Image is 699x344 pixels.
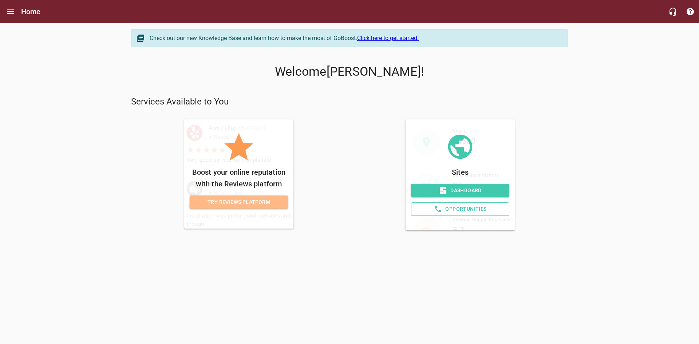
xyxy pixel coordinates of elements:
a: Dashboard [411,184,509,197]
p: Services Available to You [131,96,568,108]
a: Try Reviews Platform [190,195,288,209]
button: Live Chat [664,3,682,20]
span: Dashboard [417,186,503,195]
a: Click here to get started. [357,35,419,41]
p: Welcome [PERSON_NAME] ! [131,64,568,79]
h6: Home [21,6,41,17]
span: Try Reviews Platform [196,198,282,207]
p: Boost your online reputation with the Reviews platform [190,166,288,190]
button: Open drawer [2,3,19,20]
p: Sites [411,166,509,178]
a: Opportunities [411,202,509,216]
span: Opportunities [417,205,503,214]
div: Check out our new Knowledge Base and learn how to make the most of GoBoost. [150,34,560,43]
button: Support Portal [682,3,699,20]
